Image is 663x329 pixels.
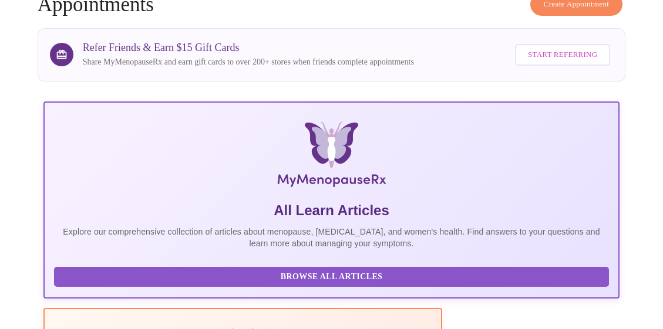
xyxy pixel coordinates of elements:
a: Start Referring [512,38,613,72]
p: Share MyMenopauseRx and earn gift cards to over 200+ stores when friends complete appointments [83,56,414,68]
span: Browse All Articles [66,270,598,284]
button: Start Referring [515,44,610,66]
a: Browse All Articles [54,271,612,281]
h3: Refer Friends & Earn $15 Gift Cards [83,42,414,54]
p: Explore our comprehensive collection of articles about menopause, [MEDICAL_DATA], and women's hea... [54,226,610,249]
span: Start Referring [528,48,597,62]
img: MyMenopauseRx Logo [140,121,523,192]
h5: All Learn Articles [54,201,610,220]
button: Browse All Articles [54,267,610,287]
